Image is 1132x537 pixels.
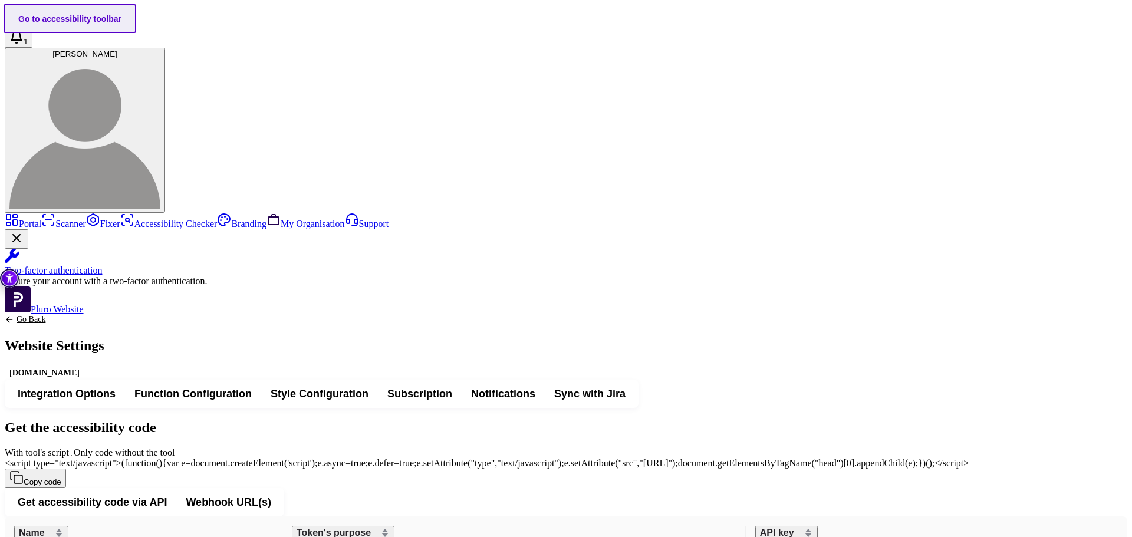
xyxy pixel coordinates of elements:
button: Close Two-factor authentication notification [5,229,28,249]
button: Copy code [5,469,66,488]
a: Support [345,219,389,229]
button: Subscription [378,383,462,404]
a: Fixer [86,219,120,229]
div: Secure your account with a two-factor authentication. [5,276,1127,286]
span: <script type="text/javascript">(function(){var e=document.createElement('script');e.async=true;e.... [5,458,969,468]
button: Integration Options [8,383,125,404]
a: Scanner [41,219,86,229]
a: Go to accessibility toolbar [4,4,136,33]
span: Get accessibility code via API [18,495,167,509]
a: Back to previous screen [5,315,104,324]
h1: Website Settings [5,338,104,352]
aside: Sidebar menu [5,213,1127,315]
span: Sync with Jira [554,387,626,401]
h2: Get the accessibility code [5,420,1127,436]
button: [PERSON_NAME]zach sigal [5,48,165,213]
span: [PERSON_NAME] [52,50,117,58]
a: Accessibility Checker [120,219,218,229]
div: [DOMAIN_NAME] [5,367,84,380]
span: Style Configuration [271,387,368,401]
a: Portal [5,219,41,229]
span: Integration Options [18,387,116,401]
span: Function Configuration [134,387,252,401]
span: Subscription [387,387,452,401]
input: With tool's scriptWith tool's scriptOnly code without the tool [71,455,72,456]
button: Style Configuration [261,383,378,404]
button: Webhook URL(s) [176,492,281,513]
label: With tool's script Only code without the tool [5,447,175,457]
span: Notifications [471,387,535,401]
button: Function Configuration [125,383,261,404]
button: Sync with Jira [545,383,635,404]
a: My Organisation [266,219,345,229]
button: Get accessibility code via API [8,492,176,513]
span: Webhook URL(s) [186,495,271,509]
a: Branding [217,219,266,229]
span: 1 [24,37,28,46]
button: Open notifications, you have 1 new notifications [5,28,32,48]
button: Notifications [462,383,545,404]
img: zach sigal [9,58,160,209]
a: Open Pluro Website [5,304,84,314]
div: Two-factor authentication [5,265,1127,276]
a: Two-factor authentication [5,249,1127,276]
